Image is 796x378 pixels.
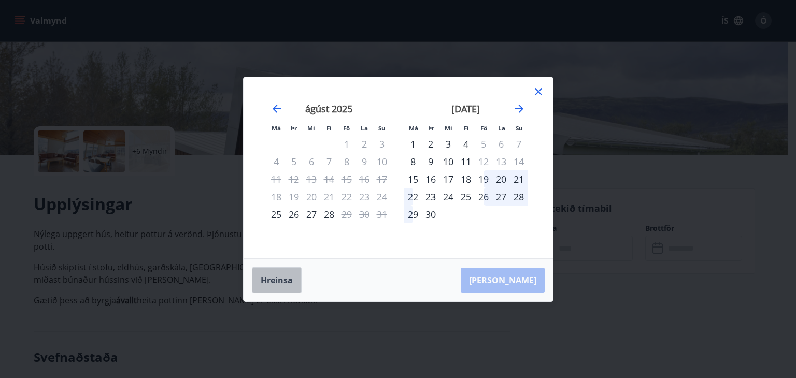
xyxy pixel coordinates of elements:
[285,188,303,206] td: Not available. þriðjudagur, 19. ágúst 2025
[252,267,302,293] button: Hreinsa
[492,170,510,188] td: laugardagur, 20. september 2025
[267,153,285,170] td: Not available. mánudagur, 4. ágúst 2025
[516,124,523,132] small: Su
[356,153,373,170] td: Not available. laugardagur, 9. ágúst 2025
[305,103,352,115] strong: ágúst 2025
[510,170,528,188] div: 21
[409,124,418,132] small: Má
[356,170,373,188] td: Not available. laugardagur, 16. ágúst 2025
[267,206,285,223] div: Aðeins innritun í boði
[422,170,439,188] div: 16
[439,135,457,153] div: 3
[457,153,475,170] td: fimmtudagur, 11. september 2025
[492,135,510,153] td: Not available. laugardagur, 6. september 2025
[439,170,457,188] td: miðvikudagur, 17. september 2025
[356,188,373,206] td: Not available. laugardagur, 23. ágúst 2025
[338,206,356,223] div: Aðeins útritun í boði
[492,153,510,170] td: Not available. laugardagur, 13. september 2025
[338,135,356,153] td: Not available. föstudagur, 1. ágúst 2025
[320,206,338,223] td: fimmtudagur, 28. ágúst 2025
[428,124,434,132] small: Þr
[356,135,373,153] td: Not available. laugardagur, 2. ágúst 2025
[439,135,457,153] td: miðvikudagur, 3. september 2025
[475,188,492,206] td: föstudagur, 26. september 2025
[480,124,487,132] small: Fö
[356,206,373,223] td: Not available. laugardagur, 30. ágúst 2025
[303,153,320,170] td: Not available. miðvikudagur, 6. ágúst 2025
[361,124,368,132] small: La
[303,170,320,188] td: Not available. miðvikudagur, 13. ágúst 2025
[326,124,332,132] small: Fi
[256,90,541,246] div: Calendar
[422,188,439,206] td: þriðjudagur, 23. september 2025
[492,188,510,206] td: laugardagur, 27. september 2025
[285,170,303,188] td: Not available. þriðjudagur, 12. ágúst 2025
[475,135,492,153] div: Aðeins útritun í boði
[404,170,422,188] td: mánudagur, 15. september 2025
[373,188,391,206] td: Not available. sunnudagur, 24. ágúst 2025
[475,188,492,206] div: 26
[343,124,350,132] small: Fö
[422,206,439,223] td: þriðjudagur, 30. september 2025
[285,206,303,223] td: þriðjudagur, 26. ágúst 2025
[307,124,315,132] small: Mi
[422,153,439,170] td: þriðjudagur, 9. september 2025
[338,188,356,206] td: Not available. föstudagur, 22. ágúst 2025
[271,103,283,115] div: Move backward to switch to the previous month.
[439,188,457,206] td: miðvikudagur, 24. september 2025
[320,153,338,170] td: Not available. fimmtudagur, 7. ágúst 2025
[475,170,492,188] td: föstudagur, 19. september 2025
[510,188,528,206] div: 28
[267,206,285,223] td: mánudagur, 25. ágúst 2025
[492,170,510,188] div: 20
[510,153,528,170] td: Not available. sunnudagur, 14. september 2025
[338,153,356,170] td: Not available. föstudagur, 8. ágúst 2025
[320,170,338,188] td: Not available. fimmtudagur, 14. ágúst 2025
[267,188,285,206] td: Not available. mánudagur, 18. ágúst 2025
[445,124,452,132] small: Mi
[475,135,492,153] td: Not available. föstudagur, 5. september 2025
[404,206,422,223] div: 29
[475,153,492,170] td: Not available. föstudagur, 12. september 2025
[404,188,422,206] div: 22
[439,170,457,188] div: 17
[373,170,391,188] td: Not available. sunnudagur, 17. ágúst 2025
[422,170,439,188] td: þriðjudagur, 16. september 2025
[303,188,320,206] td: Not available. miðvikudagur, 20. ágúst 2025
[404,135,422,153] div: Aðeins innritun í boði
[457,188,475,206] div: 25
[404,206,422,223] td: mánudagur, 29. september 2025
[404,170,422,188] div: Aðeins innritun í boði
[422,135,439,153] td: þriðjudagur, 2. september 2025
[272,124,281,132] small: Má
[404,135,422,153] td: mánudagur, 1. september 2025
[457,135,475,153] div: 4
[513,103,525,115] div: Move forward to switch to the next month.
[439,188,457,206] div: 24
[338,170,356,188] td: Not available. föstudagur, 15. ágúst 2025
[457,170,475,188] div: 18
[439,153,457,170] td: miðvikudagur, 10. september 2025
[475,153,492,170] div: Aðeins útritun í boði
[303,206,320,223] div: 27
[320,188,338,206] td: Not available. fimmtudagur, 21. ágúst 2025
[422,153,439,170] div: 9
[422,206,439,223] div: 30
[338,206,356,223] td: Not available. föstudagur, 29. ágúst 2025
[404,153,422,170] td: mánudagur, 8. september 2025
[451,103,480,115] strong: [DATE]
[404,188,422,206] td: mánudagur, 22. september 2025
[378,124,386,132] small: Su
[457,135,475,153] td: fimmtudagur, 4. september 2025
[285,153,303,170] td: Not available. þriðjudagur, 5. ágúst 2025
[510,170,528,188] td: sunnudagur, 21. september 2025
[464,124,469,132] small: Fi
[510,135,528,153] td: Not available. sunnudagur, 7. september 2025
[457,188,475,206] td: fimmtudagur, 25. september 2025
[422,135,439,153] div: 2
[291,124,297,132] small: Þr
[510,188,528,206] td: sunnudagur, 28. september 2025
[267,170,285,188] td: Not available. mánudagur, 11. ágúst 2025
[373,135,391,153] td: Not available. sunnudagur, 3. ágúst 2025
[439,153,457,170] div: 10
